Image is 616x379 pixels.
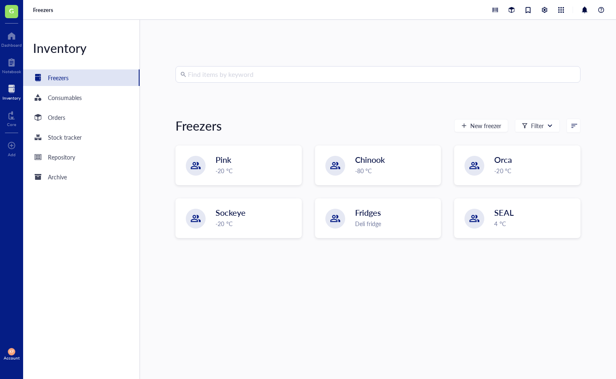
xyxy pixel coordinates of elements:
[494,219,575,228] div: 4 °C
[48,113,65,122] div: Orders
[2,95,21,100] div: Inventory
[454,119,508,132] button: New freezer
[1,43,22,48] div: Dashboard
[33,6,55,14] a: Freezers
[7,109,16,127] a: Core
[9,350,14,354] span: KF
[494,166,575,175] div: -20 °C
[494,154,512,165] span: Orca
[4,355,20,360] div: Account
[355,154,385,165] span: Chinook
[216,166,296,175] div: -20 °C
[355,207,381,218] span: Fridges
[9,5,14,16] span: G
[216,154,231,165] span: Pink
[1,29,22,48] a: Dashboard
[48,172,67,181] div: Archive
[48,153,75,162] div: Repository
[8,152,16,157] div: Add
[470,122,501,129] span: New freezer
[23,109,140,126] a: Orders
[355,219,436,228] div: Deli fridge
[23,129,140,145] a: Stock tracker
[494,207,514,218] span: SEAL
[23,149,140,165] a: Repository
[48,73,69,82] div: Freezers
[23,40,140,56] div: Inventory
[216,219,296,228] div: -20 °C
[175,117,222,134] div: Freezers
[2,69,21,74] div: Notebook
[2,82,21,100] a: Inventory
[23,169,140,185] a: Archive
[355,166,436,175] div: -80 °C
[531,121,544,130] div: Filter
[2,56,21,74] a: Notebook
[23,89,140,106] a: Consumables
[7,122,16,127] div: Core
[216,207,246,218] span: Sockeye
[23,69,140,86] a: Freezers
[48,133,82,142] div: Stock tracker
[48,93,82,102] div: Consumables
